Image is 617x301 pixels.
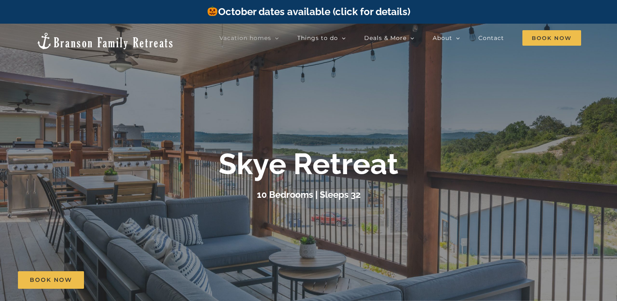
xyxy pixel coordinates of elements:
span: About [433,35,452,41]
span: Book Now [522,30,581,46]
a: Vacation homes [219,30,279,46]
a: Deals & More [364,30,414,46]
a: October dates available (click for details) [207,6,410,18]
a: Things to do [297,30,346,46]
h3: 10 Bedrooms | Sleeps 32 [257,189,360,200]
b: Skye Retreat [219,147,398,181]
a: Book Now [18,271,84,289]
nav: Main Menu [219,30,581,46]
a: Contact [478,30,504,46]
span: Deals & More [364,35,407,41]
span: Book Now [30,277,72,283]
a: About [433,30,460,46]
span: Vacation homes [219,35,271,41]
img: 🎃 [208,6,217,16]
span: Things to do [297,35,338,41]
span: Contact [478,35,504,41]
img: Branson Family Retreats Logo [36,32,174,50]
